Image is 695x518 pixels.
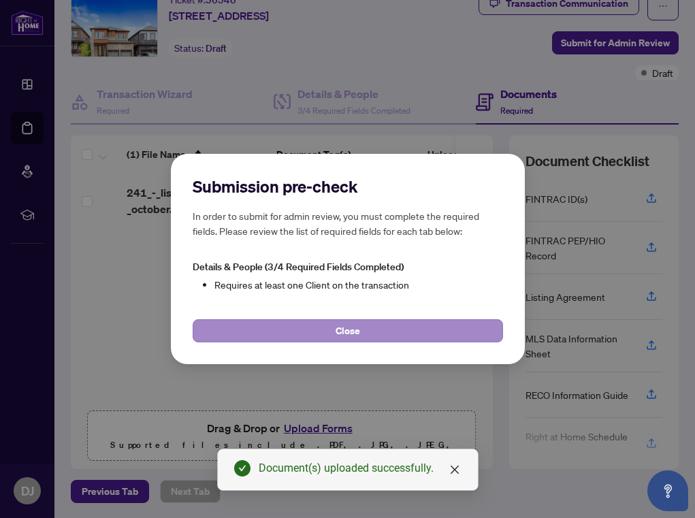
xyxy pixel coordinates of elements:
[449,464,460,475] span: close
[234,460,250,476] span: check-circle
[214,277,503,292] li: Requires at least one Client on the transaction
[193,319,503,342] button: Close
[193,176,503,197] h2: Submission pre-check
[336,320,360,342] span: Close
[193,208,503,238] h5: In order to submit for admin review, you must complete the required fields. Please review the lis...
[647,470,688,511] button: Open asap
[193,261,404,273] span: Details & People (3/4 Required Fields Completed)
[259,460,462,476] div: Document(s) uploaded successfully.
[447,462,462,477] a: Close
